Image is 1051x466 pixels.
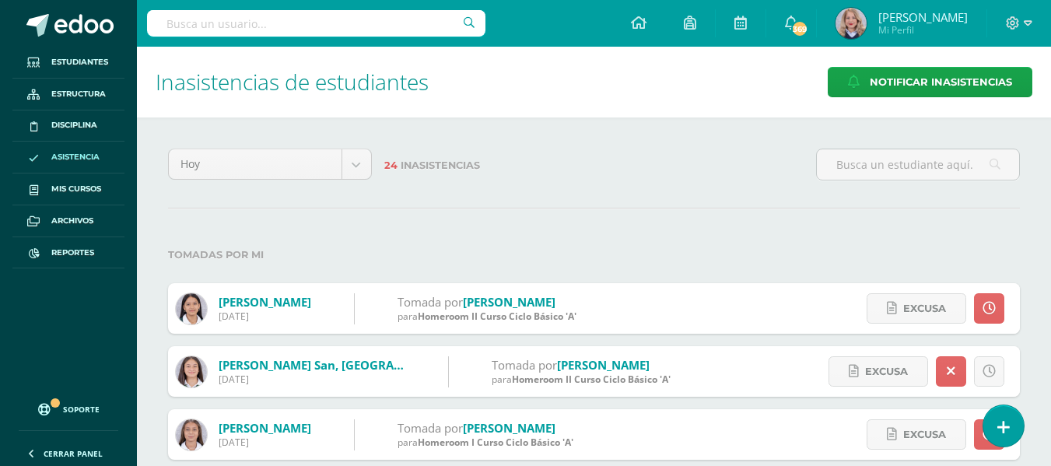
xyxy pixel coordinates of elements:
img: 4054e626a2e936a55c1e1ebde6318989.png [176,293,207,324]
div: para [492,373,671,386]
span: Excusa [903,420,946,449]
span: Inasistencias [401,159,480,171]
a: Mis cursos [12,173,124,205]
a: Excusa [867,419,966,450]
div: [DATE] [219,373,405,386]
span: 369 [791,20,808,37]
span: Homeroom II Curso Ciclo Básico 'A' [418,310,576,323]
a: Excusa [829,356,928,387]
span: Soporte [63,404,100,415]
img: 93377adddd9ef611e210f3399aac401b.png [836,8,867,39]
span: Archivos [51,215,93,227]
input: Busca un usuario... [147,10,485,37]
a: Notificar Inasistencias [828,67,1032,97]
a: Asistencia [12,142,124,173]
a: Disciplina [12,110,124,142]
span: Asistencia [51,151,100,163]
span: Reportes [51,247,94,259]
span: Tomada por [398,294,463,310]
a: Hoy [169,149,371,179]
span: Estructura [51,88,106,100]
a: Estructura [12,79,124,110]
span: Estudiantes [51,56,108,68]
span: Excusa [865,357,908,386]
span: Excusa [903,294,946,323]
a: [PERSON_NAME] [219,294,311,310]
span: Notificar Inasistencias [870,68,1012,96]
a: Soporte [19,388,118,426]
div: para [398,436,573,449]
label: Tomadas por mi [168,239,1020,271]
span: 24 [384,159,398,171]
span: Homeroom I Curso Ciclo Básico 'A' [418,436,573,449]
a: [PERSON_NAME] San, [GEOGRAPHIC_DATA] [219,357,461,373]
a: Archivos [12,205,124,237]
a: Estudiantes [12,47,124,79]
a: Reportes [12,237,124,269]
a: Excusa [867,293,966,324]
span: Inasistencias de estudiantes [156,67,429,96]
span: Mi Perfil [878,23,968,37]
span: Tomada por [398,420,463,436]
input: Busca un estudiante aquí... [817,149,1019,180]
img: a8e0fca1d571ccd24c41ee73ff97b02d.png [176,419,207,450]
span: Mis cursos [51,183,101,195]
div: para [398,310,576,323]
a: [PERSON_NAME] [219,420,311,436]
span: Hoy [180,149,330,179]
span: Cerrar panel [44,448,103,459]
img: e069b991570ceb8c9083cfe18d15a4d2.png [176,356,207,387]
div: [DATE] [219,310,311,323]
span: Disciplina [51,119,97,131]
a: [PERSON_NAME] [463,420,555,436]
span: Homeroom II Curso Ciclo Básico 'A' [512,373,671,386]
a: [PERSON_NAME] [557,357,650,373]
a: [PERSON_NAME] [463,294,555,310]
span: [PERSON_NAME] [878,9,968,25]
span: Tomada por [492,357,557,373]
div: [DATE] [219,436,311,449]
